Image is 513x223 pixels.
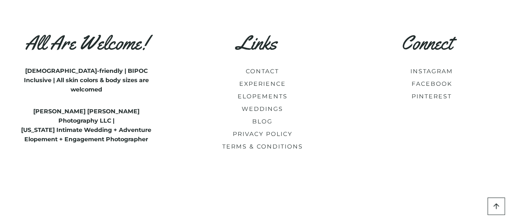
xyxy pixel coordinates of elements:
[242,105,283,113] a: WEDDINGS
[360,31,494,55] h3: Connect
[412,80,452,87] a: FACEBOOK
[190,31,324,55] h3: Links
[222,143,303,150] a: TERMS & CONDITIONS
[19,31,153,55] h3: All Are Welcome!
[252,118,273,125] a: BLOG
[487,198,505,215] a: Scroll to top
[24,67,149,93] strong: [DEMOGRAPHIC_DATA]-friendly | BIPOC Inclusive | All skin colors & body sizes are welcomed
[239,80,286,87] a: EXPERIENCE
[246,68,279,75] a: CONTACT
[238,93,288,100] a: ELOPEMENTS
[412,93,452,100] a: PINTEREST
[233,130,292,138] a: PRIVACY POLICY
[410,68,453,75] a: INSTAGRAM
[21,108,151,143] strong: [PERSON_NAME] [PERSON_NAME] Photography LLC | [US_STATE] Intimate Wedding + Adventure Elopement +...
